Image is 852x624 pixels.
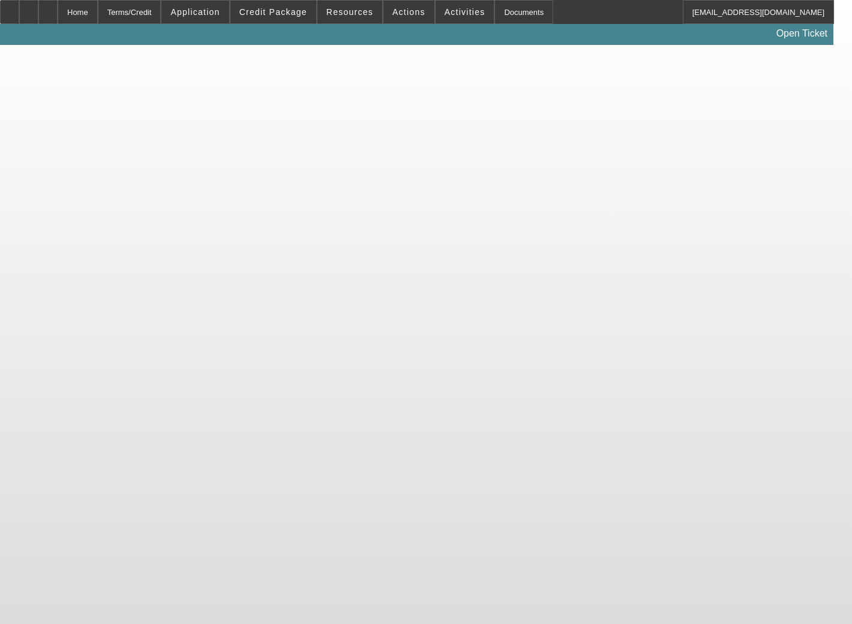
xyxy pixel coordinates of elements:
span: Resources [326,7,373,17]
button: Resources [317,1,382,23]
span: Application [170,7,220,17]
button: Activities [436,1,494,23]
a: Open Ticket [772,23,832,44]
span: Credit Package [239,7,307,17]
span: Activities [445,7,485,17]
button: Application [161,1,229,23]
span: Actions [392,7,425,17]
button: Credit Package [230,1,316,23]
button: Actions [383,1,434,23]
